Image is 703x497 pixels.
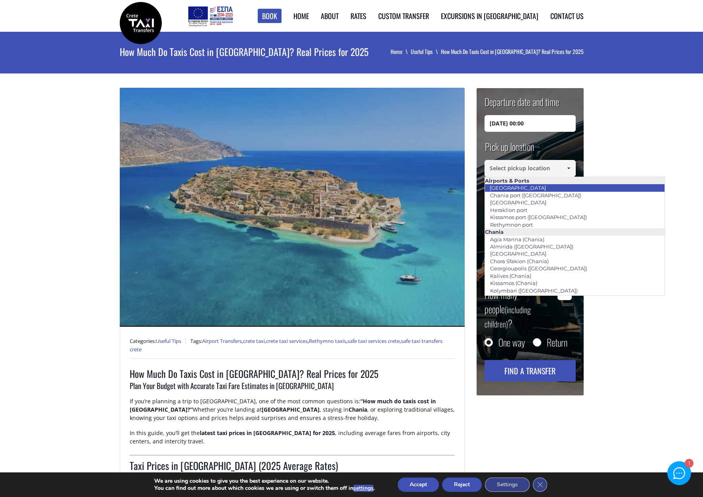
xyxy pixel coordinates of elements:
p: We are using cookies to give you the best experience on our website. [154,478,375,485]
a: safe taxi services crete [347,337,400,345]
a: Home [391,47,411,56]
img: Crete Taxi Transfers | How Much Do Taxis Cost in Crete? Real Prices for 2025 [120,2,162,44]
strong: [GEOGRAPHIC_DATA] [262,406,320,413]
label: Pick up location [485,140,534,160]
p: In this guide, you’ll get the , including average fares from airports, city centers, and intercit... [130,429,455,452]
label: Return [547,338,567,346]
label: One way [498,338,525,346]
a: Useful Tips [156,337,181,345]
button: Close GDPR Cookie Banner [533,478,547,492]
a: [GEOGRAPHIC_DATA] [485,248,552,259]
a: Airport Transfers [202,337,242,345]
a: Rethymno taxis [309,337,346,345]
button: Accept [398,478,439,492]
li: Chania [485,228,665,235]
img: e-bannersEUERDF180X90.jpg [187,4,234,28]
a: Kissamos port ([GEOGRAPHIC_DATA]) [485,212,592,223]
strong: Chania [349,406,367,413]
a: Rethymnon port [485,219,538,230]
a: crete taxi [243,337,265,345]
h1: How Much Do Taxis Cost in [GEOGRAPHIC_DATA]? Real Prices for 2025 [130,367,455,380]
button: Settings [485,478,530,492]
span: Tags: , , , , , [130,337,442,353]
button: Reject [442,478,482,492]
a: About [321,11,339,21]
h1: How Much Do Taxis Cost in [GEOGRAPHIC_DATA]? Real Prices for 2025 [120,32,381,71]
a: safe taxi transfers crete [130,337,442,353]
span: Categories: [130,337,186,345]
a: Book [258,9,282,23]
a: Chania port ([GEOGRAPHIC_DATA]) [485,190,586,201]
a: Useful Tips [411,47,441,56]
a: Chora Sfakion (Chania) [485,256,554,267]
a: Agia Marina (Chania) [485,234,550,245]
li: Airports & Ports [485,177,665,184]
a: crete taxi services [266,337,308,345]
a: Crete Taxi Transfers | How Much Do Taxis Cost in Crete? Real Prices for 2025 [120,18,162,26]
a: Excursions in [GEOGRAPHIC_DATA] [441,11,538,21]
input: Select pickup location [485,160,576,177]
a: Almirida ([GEOGRAPHIC_DATA]) [485,241,578,252]
label: Departure date and time [485,95,559,115]
strong: latest taxi prices in [GEOGRAPHIC_DATA] for 2025 [200,429,335,437]
a: Contact us [550,11,584,21]
a: Home [293,11,309,21]
a: Kolymbari ([GEOGRAPHIC_DATA]) [485,285,583,296]
label: How many people ? [485,287,553,330]
p: If you’re planning a trip to [GEOGRAPHIC_DATA], one of the most common questions is: Whether you’... [130,397,455,429]
a: Show All Items [562,160,575,177]
h2: Taxi Prices in [GEOGRAPHIC_DATA] (2025 Average Rates) [130,458,455,478]
a: Custom Transfer [378,11,429,21]
p: You can find out more about which cookies we are using or switch them off in . [154,485,375,492]
img: How Much Do Taxis Cost in Crete? Real Prices for 2025 [120,88,465,327]
a: [GEOGRAPHIC_DATA] [485,182,551,193]
a: [GEOGRAPHIC_DATA] [485,197,552,208]
strong: “How much do taxis cost in [GEOGRAPHIC_DATA]?” [130,397,436,413]
h3: Plan Your Budget with Accurate Taxi Fare Estimates in [GEOGRAPHIC_DATA] [130,380,455,397]
li: How Much Do Taxis Cost in [GEOGRAPHIC_DATA]? Real Prices for 2025 [441,48,584,56]
small: (including children) [485,304,531,330]
a: Heraklion port [485,204,533,216]
a: Kissamos (Chania) [485,277,542,289]
a: Rates [351,11,366,21]
button: settings [353,485,374,492]
div: 1 [684,460,693,468]
a: Kalives (Chania) [485,270,536,281]
button: Find a transfer [485,360,576,381]
a: Georgioupolis ([GEOGRAPHIC_DATA]) [485,263,592,274]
